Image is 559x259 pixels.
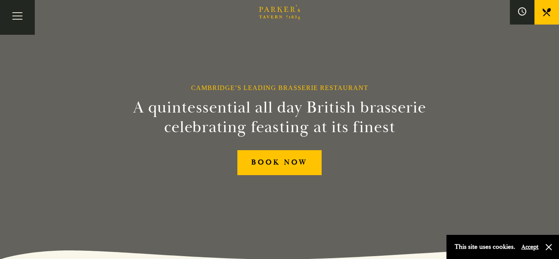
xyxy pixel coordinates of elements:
[93,98,466,137] h2: A quintessential all day British brasserie celebrating feasting at its finest
[545,243,553,251] button: Close and accept
[237,150,322,175] a: BOOK NOW
[521,243,539,251] button: Accept
[191,84,368,92] h1: Cambridge’s Leading Brasserie Restaurant
[455,241,515,253] p: This site uses cookies.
